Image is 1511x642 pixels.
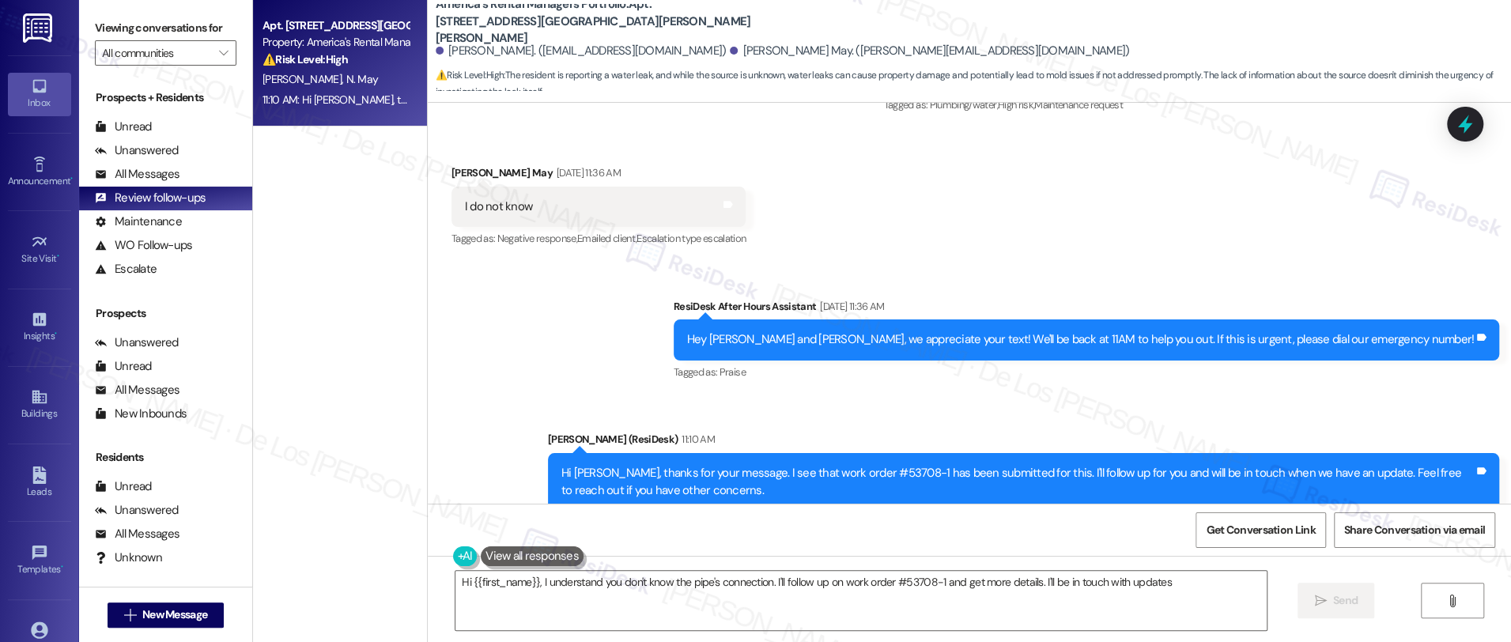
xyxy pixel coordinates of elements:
div: Tagged as: [451,227,746,250]
a: Inbox [8,73,71,115]
div: Hey [PERSON_NAME] and [PERSON_NAME], we appreciate your text! We'll be back at 11AM to help you o... [687,331,1474,348]
div: Prospects + Residents [79,89,252,106]
div: [PERSON_NAME] May. ([PERSON_NAME][EMAIL_ADDRESS][DOMAIN_NAME]) [730,43,1129,59]
a: Leads [8,462,71,504]
div: Unanswered [95,334,179,351]
a: Templates • [8,539,71,582]
span: Negative response , [497,232,577,245]
div: Unanswered [95,502,179,519]
span: • [55,328,57,339]
div: Tagged as: [674,361,1499,383]
div: Apt. [STREET_ADDRESS][GEOGRAPHIC_DATA][PERSON_NAME][PERSON_NAME] [263,17,409,34]
span: Praise [720,365,746,379]
div: Unread [95,358,152,375]
span: • [61,561,63,572]
div: All Messages [95,382,179,398]
button: Share Conversation via email [1334,512,1495,548]
div: Property: America's Rental Managers Portfolio [263,34,409,51]
div: WO Follow-ups [95,237,192,254]
div: Unanswered [95,142,179,159]
div: All Messages [95,166,179,183]
textarea: Hi {{first_name}}, I understand you don't know the pipe's connection [455,571,1267,630]
label: Viewing conversations for [95,16,236,40]
div: [PERSON_NAME]. ([EMAIL_ADDRESS][DOMAIN_NAME]) [436,43,727,59]
div: New Inbounds [95,406,187,422]
a: Insights • [8,306,71,349]
img: ResiDesk Logo [23,13,55,43]
span: Emailed client , [577,232,637,245]
span: N. May [346,72,378,86]
div: I do not know [465,198,532,215]
div: Review follow-ups [95,190,206,206]
div: Tagged as: [884,93,1500,116]
a: Site Visit • [8,228,71,271]
i:  [219,47,228,59]
input: All communities [102,40,211,66]
button: Send [1298,583,1374,618]
span: Get Conversation Link [1206,522,1315,538]
div: [DATE] 11:36 AM [816,298,884,315]
div: Residents [79,449,252,466]
div: [PERSON_NAME] May [451,164,746,187]
i:  [1314,595,1326,607]
i:  [1446,595,1458,607]
div: 11:10 AM [678,431,715,448]
div: Unread [95,119,152,135]
strong: ⚠️ Risk Level: High [436,69,504,81]
span: : The resident is reporting a water leak, and while the source is unknown, water leaks can cause ... [436,67,1511,101]
div: All Messages [95,526,179,542]
span: Send [1333,592,1358,609]
button: Get Conversation Link [1196,512,1325,548]
div: [PERSON_NAME] (ResiDesk) [548,431,1499,453]
span: High risk , [998,98,1035,111]
div: ResiDesk After Hours Assistant [674,298,1499,320]
span: [PERSON_NAME] [263,72,346,86]
span: New Message [142,606,207,623]
i:  [124,609,136,621]
div: Hi [PERSON_NAME], thanks for your message. I see that work order #53708-1 has been submitted for ... [561,465,1474,499]
div: Maintenance [95,213,182,230]
span: • [57,251,59,262]
span: Share Conversation via email [1344,522,1485,538]
button: New Message [108,602,225,628]
div: Prospects [79,305,252,322]
div: Escalate [95,261,157,278]
span: Maintenance request [1034,98,1123,111]
strong: ⚠️ Risk Level: High [263,52,348,66]
span: Escalation type escalation [637,232,746,245]
span: • [70,173,73,184]
div: 11:10 AM: Hi [PERSON_NAME], thanks for your message. I see that work order #53708-1 has been subm... [263,93,1317,107]
div: [DATE] 11:36 AM [553,164,621,181]
div: Unknown [95,549,162,566]
span: Plumbing/water , [929,98,997,111]
div: Unread [95,478,152,495]
a: Buildings [8,383,71,426]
